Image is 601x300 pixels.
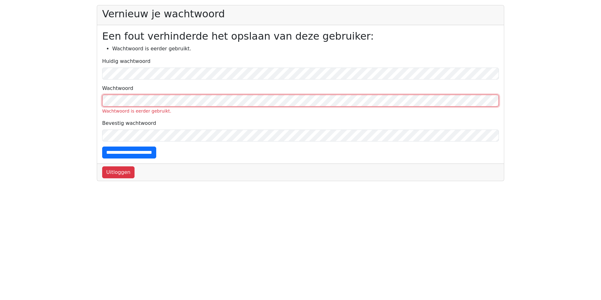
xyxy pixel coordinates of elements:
[102,8,499,20] h2: Vernieuw je wachtwoord
[112,45,499,53] li: Wachtwoord is eerder gebruikt.
[102,58,151,65] label: Huidig wachtwoord
[102,166,135,178] a: Uitloggen
[102,119,156,127] label: Bevestig wachtwoord
[102,30,499,42] h2: Een fout verhinderde het opslaan van deze gebruiker:
[102,108,499,114] div: Wachtwoord is eerder gebruikt.
[102,85,133,92] label: Wachtwoord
